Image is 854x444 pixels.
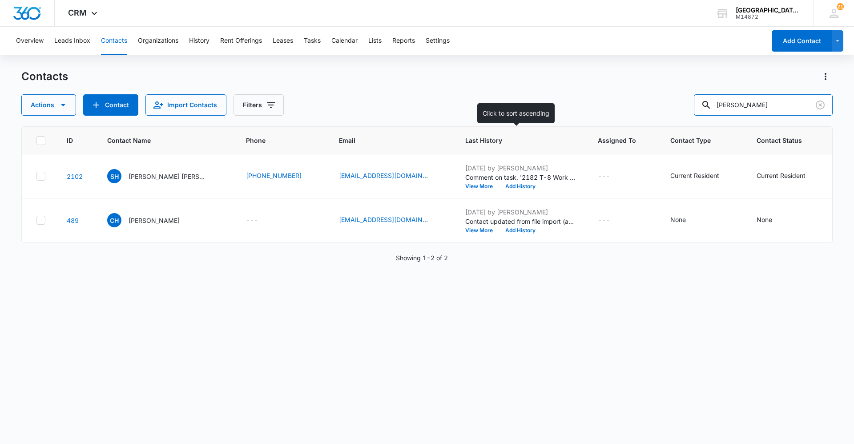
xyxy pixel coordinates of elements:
button: Organizations [138,27,178,55]
span: SH [107,169,121,183]
div: Contact Type - None - Select to Edit Field [670,215,702,226]
p: [PERSON_NAME] [129,216,180,225]
span: Contact Name [107,136,212,145]
button: Lists [368,27,382,55]
div: Click to sort ascending [477,103,555,123]
button: View More [465,228,499,233]
span: CRM [68,8,87,17]
button: Import Contacts [145,94,226,116]
p: Contact updated from file import (apply-now-2021-06-03 - PA edit for CRM import (2).csv): -- Desi... [465,217,576,226]
div: --- [598,215,610,226]
span: Last History [465,136,564,145]
button: Add History [499,184,542,189]
button: Overview [16,27,44,55]
div: Contact Name - Scot Hallworth Julia Hawkins - Select to Edit Field [107,169,225,183]
div: --- [598,171,610,182]
div: account id [736,14,801,20]
div: notifications count [837,3,844,10]
button: Tasks [304,27,321,55]
button: Clear [813,98,827,112]
p: [DATE] by [PERSON_NAME] [465,207,576,217]
div: Phone - - Select to Edit Field [246,215,274,226]
div: Contact Status - None - Select to Edit Field [757,215,788,226]
a: [EMAIL_ADDRESS][DOMAIN_NAME] [339,215,428,224]
button: Settings [426,27,450,55]
div: Contact Type - Current Resident - Select to Edit Field [670,171,735,182]
p: [PERSON_NAME] [PERSON_NAME] [129,172,209,181]
div: Email - fhehawk@Gmail.com - Select to Edit Field [339,215,444,226]
div: Current Resident [757,171,806,180]
span: Contact Type [670,136,722,145]
button: Calendar [331,27,358,55]
span: CH [107,213,121,227]
button: Add History [499,228,542,233]
button: Contacts [101,27,127,55]
div: Current Resident [670,171,719,180]
input: Search Contacts [694,94,833,116]
p: Comment on task, '2182 T-8 Work Order ' "batteries are good at 68% - synced lock without beeper a... [465,173,576,182]
div: Assigned To - - Select to Edit Field [598,215,626,226]
a: [EMAIL_ADDRESS][DOMAIN_NAME] [339,171,428,180]
span: Phone [246,136,305,145]
div: account name [736,7,801,14]
div: --- [246,215,258,226]
button: Actions [818,69,833,84]
h1: Contacts [21,70,68,83]
p: [DATE] by [PERSON_NAME] [465,163,576,173]
div: Phone - (720) 793-7796 - Select to Edit Field [246,171,318,182]
a: Navigate to contact details page for Corry Hawkins [67,217,79,224]
div: Contact Name - Corry Hawkins - Select to Edit Field [107,213,196,227]
button: Add Contact [83,94,138,116]
button: Reports [392,27,415,55]
button: Leads Inbox [54,27,90,55]
button: View More [465,184,499,189]
button: Actions [21,94,76,116]
div: Email - juliahallworth2021@icloud.com - Select to Edit Field [339,171,444,182]
a: [PHONE_NUMBER] [246,171,302,180]
button: Rent Offerings [220,27,262,55]
span: ID [67,136,73,145]
a: Navigate to contact details page for Scot Hallworth Julia Hawkins [67,173,83,180]
div: None [670,215,686,224]
div: Contact Status - Current Resident - Select to Edit Field [757,171,822,182]
span: Contact Status [757,136,809,145]
div: None [757,215,772,224]
button: Filters [234,94,284,116]
p: Showing 1-2 of 2 [396,253,448,262]
button: History [189,27,209,55]
span: 21 [837,3,844,10]
button: Leases [273,27,293,55]
div: Assigned To - - Select to Edit Field [598,171,626,182]
span: Assigned To [598,136,636,145]
span: Email [339,136,431,145]
button: Add Contact [772,30,832,52]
